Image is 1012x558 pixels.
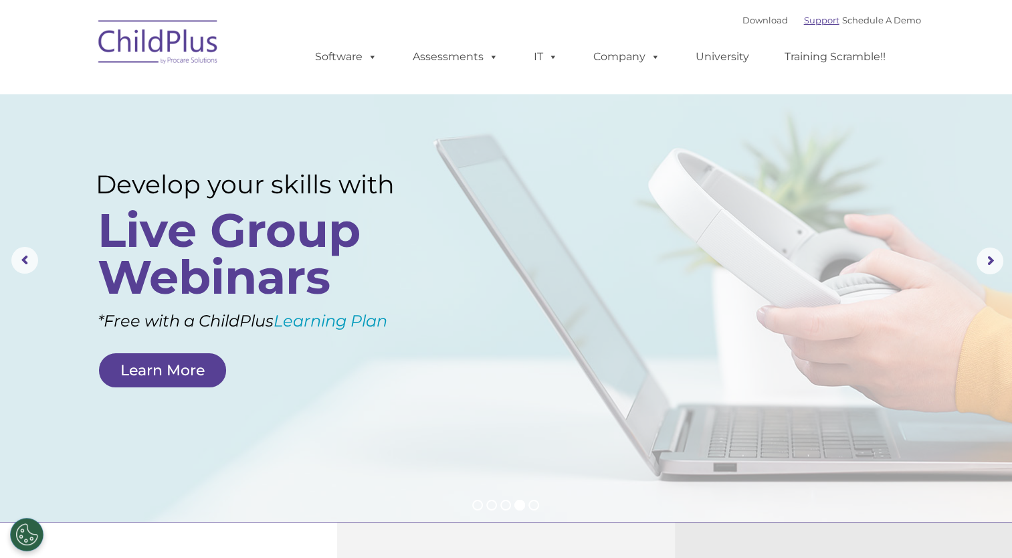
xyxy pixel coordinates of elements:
[742,15,921,25] font: |
[186,88,227,98] span: Last name
[99,353,226,387] a: Learn More
[520,43,571,70] a: IT
[804,15,839,25] a: Support
[399,43,512,70] a: Assessments
[302,43,391,70] a: Software
[580,43,674,70] a: Company
[842,15,921,25] a: Schedule A Demo
[92,11,225,78] img: ChildPlus by Procare Solutions
[186,143,243,153] span: Phone number
[274,311,387,331] a: Learning Plan
[742,15,788,25] a: Download
[771,43,899,70] a: Training Scramble!!
[98,306,455,336] rs-layer: *Free with a ChildPlus
[10,518,43,551] button: Cookies Settings
[96,169,430,199] rs-layer: Develop your skills with
[682,43,763,70] a: University
[98,207,427,300] rs-layer: Live Group Webinars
